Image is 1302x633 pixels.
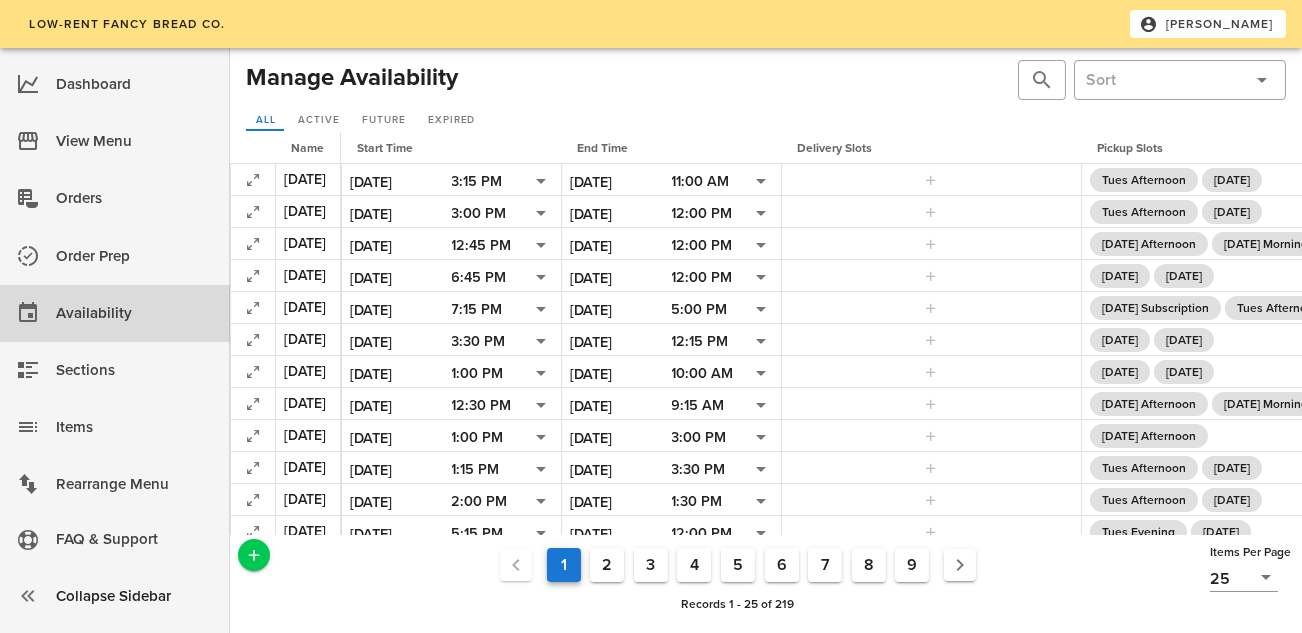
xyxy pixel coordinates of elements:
div: 12:30 PM [452,393,554,419]
span: Expired [427,114,475,126]
div: 12:30 PM [452,397,512,415]
nav: Pagination Navigation [274,543,1202,587]
div: 25 [1210,570,1230,588]
button: Goto Page 9 [895,548,929,582]
div: 7:15 PM [452,301,503,319]
button: Goto Page 6 [765,548,799,582]
span: Name [291,141,324,155]
span: [DATE] Afternoon [1102,232,1196,256]
span: Active [297,114,339,126]
div: Records 1 - 25 of 219 [270,591,1206,617]
div: [DATE] [284,393,332,414]
span: Tues Afternoon [1102,168,1186,192]
div: 1:00 PM [452,365,504,383]
span: Delivery Slots [797,141,872,155]
span: [DATE] [1214,456,1250,480]
div: [DATE] [284,361,332,382]
span: [DATE] [1203,520,1239,544]
button: Expand Record [239,518,267,546]
span: [PERSON_NAME] [1143,15,1274,33]
div: Order Prep [56,240,214,273]
div: 1:30 PM [672,489,774,515]
button: Add a New Record [238,539,270,571]
a: Expired [418,111,484,131]
button: Goto Page 3 [634,548,668,582]
div: 3:00 PM [452,201,554,227]
button: Expand Record [239,166,267,194]
div: Rearrange Menu [56,468,214,501]
div: 5:00 PM [672,301,728,319]
button: Expand Record [239,358,267,386]
div: 12:45 PM [452,233,554,259]
span: Future [361,114,405,126]
div: 5:15 PM [452,521,554,547]
button: [PERSON_NAME] [1130,10,1286,38]
div: 12:00 PM [672,237,733,255]
span: All [255,114,276,126]
div: 12:00 PM [672,265,774,291]
div: [DATE] [284,297,332,318]
div: 6:45 PM [452,265,554,291]
div: [DATE] [284,489,332,510]
div: [DATE] [284,425,332,446]
a: Active [288,111,348,131]
a: Future [352,111,414,131]
div: 3:00 PM [672,425,774,451]
div: 12:00 PM [672,521,774,547]
div: FAQ & Support [56,523,214,556]
div: View Menu [56,125,214,158]
span: [DATE] [1102,360,1138,384]
a: All [246,111,284,131]
div: 1:15 PM [452,461,500,479]
div: 2:00 PM [452,489,554,515]
div: [DATE] [284,457,332,478]
span: low-rent fancy bread co. [28,17,225,31]
div: 12:45 PM [452,237,512,255]
div: Hit Enter to search [1018,60,1066,100]
button: Goto Page 2 [590,548,624,582]
button: Expand Record [239,390,267,418]
th: End Time [561,132,781,164]
div: 1:00 PM [452,425,554,451]
div: [DATE] [284,233,332,254]
button: Expand Record [239,454,267,482]
div: 1:00 PM [452,429,504,447]
div: 3:00 PM [672,429,727,447]
div: 1:00 PM [452,361,554,387]
button: Next page [944,549,976,581]
div: 10:00 AM [672,361,774,387]
div: [DATE] [284,265,332,286]
button: Goto Page 4 [677,548,711,582]
div: 9:15 AM [672,397,725,415]
div: 3:30 PM [452,333,506,351]
div: 12:00 PM [672,205,733,223]
div: Orders [56,182,214,215]
div: 12:00 PM [672,233,774,259]
span: [DATE] [1214,168,1250,192]
button: Expand Record [239,326,267,354]
span: [DATE] [1166,264,1202,288]
span: Tues Afternoon [1102,488,1186,512]
div: 12:00 PM [672,201,774,227]
div: Collapse Sidebar [56,580,214,613]
span: Start Time [357,141,413,155]
h2: Manage Availability [246,60,458,96]
div: 10:00 AM [672,365,734,383]
div: Items [56,411,214,444]
div: Sections [56,354,214,387]
span: [DATE] [1166,328,1202,352]
div: 11:00 AM [672,169,774,195]
div: Availability [56,297,214,330]
div: 5:15 PM [452,525,504,543]
div: 1:15 PM [452,457,554,483]
div: 3:15 PM [452,173,503,191]
div: 9:15 AM [672,393,774,419]
div: 2:00 PM [452,493,508,511]
div: 3:00 PM [452,205,507,223]
a: low-rent fancy bread co. [16,10,238,38]
button: Current Page, Page 1 [547,548,581,582]
input: Sort [1086,64,1242,96]
div: Dashboard [56,68,214,101]
div: 7:15 PM [452,297,554,323]
div: 6:45 PM [452,269,507,287]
